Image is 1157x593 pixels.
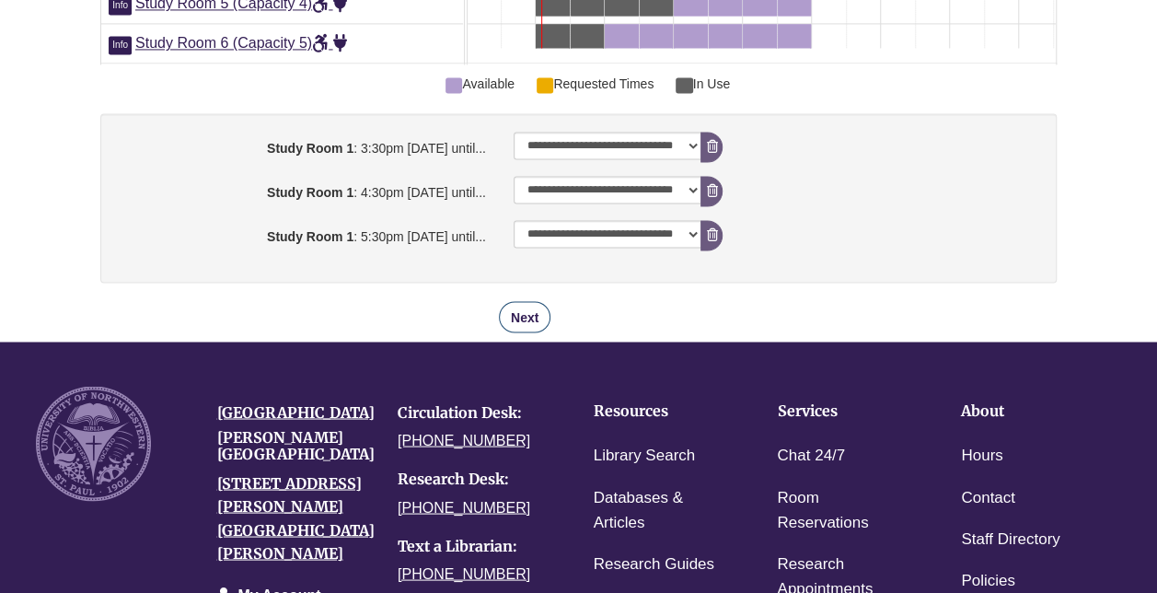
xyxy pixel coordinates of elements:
span: In Use [676,74,730,94]
strong: Study Room 1 [267,185,353,200]
a: Library Search [594,442,696,469]
a: 3:30pm Friday, September 5, 2025 - Study Room 6 - Available [640,24,673,55]
h4: [PERSON_NAME][GEOGRAPHIC_DATA] [217,429,371,461]
label: : 5:30pm [DATE] until... [105,220,500,247]
a: [PHONE_NUMBER] [398,499,530,515]
a: [PHONE_NUMBER] [398,432,530,448]
strong: Study Room 1 [267,229,353,244]
label: : 3:30pm [DATE] until... [105,132,500,158]
a: Click for more info about Study Room 6 (Capacity 5) [109,35,135,51]
a: Hours [961,442,1002,469]
h4: Research Desk: [398,471,551,487]
a: 3:00pm Friday, September 5, 2025 - Study Room 6 - Available [605,24,639,55]
a: Databases & Articles [594,484,721,536]
span: Available [445,74,515,94]
a: 4:00pm Friday, September 5, 2025 - Study Room 6 - Available [674,24,708,55]
h4: Circulation Desk: [398,404,551,421]
h4: About [961,402,1088,419]
span: Requested Times [537,74,654,94]
a: Chat 24/7 [777,442,845,469]
a: Room Reservations [777,484,904,536]
div: booking form [100,113,1056,332]
a: 5:30pm Friday, September 5, 2025 - Study Room 6 - Available [778,24,811,55]
h4: Text a Librarian: [398,538,551,554]
span: Info [109,36,132,54]
a: [GEOGRAPHIC_DATA] [217,402,375,421]
h4: Resources [594,402,721,419]
a: 5:00pm Friday, September 5, 2025 - Study Room 6 - Available [743,24,777,55]
h4: Services [777,402,904,419]
a: Contact [961,484,1015,511]
label: : 4:30pm [DATE] until... [105,176,500,203]
a: Study Room 6 (Capacity 5) [135,35,347,51]
a: Research Guides [594,551,714,577]
a: [STREET_ADDRESS][PERSON_NAME][GEOGRAPHIC_DATA][PERSON_NAME] [217,473,375,563]
img: UNW seal [36,386,151,501]
a: [PHONE_NUMBER] [398,565,530,581]
button: Next [499,301,550,332]
a: Staff Directory [961,526,1059,552]
a: 2:00pm Friday, September 5, 2025 - Study Room 6 - In Use [536,24,570,55]
strong: Study Room 1 [267,141,353,156]
a: 4:30pm Friday, September 5, 2025 - Study Room 6 - Available [709,24,742,55]
a: 2:30pm Friday, September 5, 2025 - Study Room 6 - In Use [571,24,604,55]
